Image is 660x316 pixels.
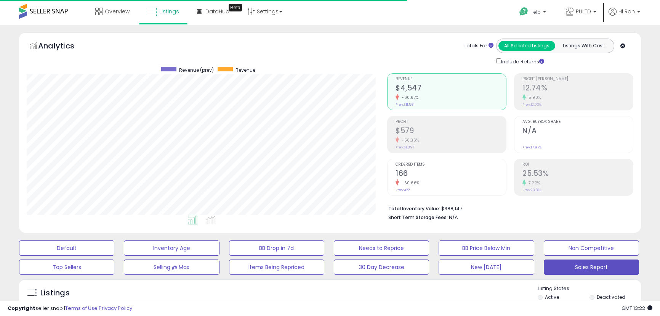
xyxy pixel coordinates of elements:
[490,57,553,66] div: Include Returns
[334,260,429,275] button: 30 Day Decrease
[19,260,114,275] button: Top Sellers
[388,214,448,221] b: Short Term Storage Fees:
[522,84,633,94] h2: 12.74%
[555,41,612,51] button: Listings With Cost
[522,77,633,81] span: Profit [PERSON_NAME]
[334,240,429,256] button: Needs to Reprice
[439,240,534,256] button: BB Price Below Min
[464,42,493,50] div: Totals For
[522,120,633,124] span: Avg. Buybox Share
[388,205,440,212] b: Total Inventory Value:
[544,260,639,275] button: Sales Report
[8,305,132,312] div: seller snap | |
[449,214,458,221] span: N/A
[124,260,219,275] button: Selling @ Max
[526,180,540,186] small: 7.22%
[597,294,625,300] label: Deactivated
[235,67,255,73] span: Revenue
[40,288,70,298] h5: Listings
[522,145,541,150] small: Prev: 17.97%
[399,95,419,100] small: -60.67%
[544,240,639,256] button: Non Competitive
[396,169,506,179] h2: 166
[545,294,559,300] label: Active
[396,77,506,81] span: Revenue
[538,285,641,292] p: Listing States:
[522,188,541,192] small: Prev: 23.81%
[229,4,242,11] div: Tooltip anchor
[618,8,635,15] span: Hi Ran
[65,305,98,312] a: Terms of Use
[519,7,529,16] i: Get Help
[396,163,506,167] span: Ordered Items
[229,260,324,275] button: Items Being Repriced
[229,240,324,256] button: BB Drop in 7d
[19,240,114,256] button: Default
[399,137,419,143] small: -58.36%
[576,8,591,15] span: PULTD
[396,145,414,150] small: Prev: $1,391
[399,180,420,186] small: -60.66%
[396,188,410,192] small: Prev: 422
[159,8,179,15] span: Listings
[388,203,628,213] li: $388,147
[622,305,652,312] span: 2025-09-8 13:22 GMT
[396,126,506,137] h2: $579
[8,305,35,312] strong: Copyright
[396,102,415,107] small: Prev: $11,561
[522,163,633,167] span: ROI
[179,67,214,73] span: Revenue (prev)
[105,8,130,15] span: Overview
[396,120,506,124] span: Profit
[522,126,633,137] h2: N/A
[396,84,506,94] h2: $4,547
[124,240,219,256] button: Inventory Age
[99,305,132,312] a: Privacy Policy
[439,260,534,275] button: New [DATE]
[609,8,640,25] a: Hi Ran
[513,1,554,25] a: Help
[38,40,89,53] h5: Analytics
[522,169,633,179] h2: 25.53%
[530,9,541,15] span: Help
[526,95,541,100] small: 5.90%
[498,41,555,51] button: All Selected Listings
[205,8,229,15] span: DataHub
[522,102,541,107] small: Prev: 12.03%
